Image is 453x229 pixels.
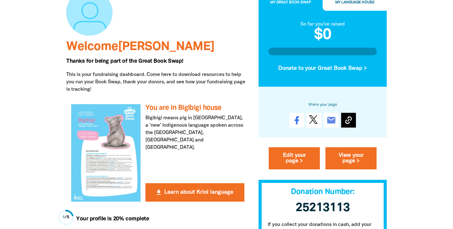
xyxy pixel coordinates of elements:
h6: Share your page [268,101,377,108]
h2: $0 [268,28,377,43]
a: Post [307,113,321,128]
span: Welcome [PERSON_NAME] [66,41,214,53]
a: View your page > [325,148,377,170]
button: Copy Link [341,113,356,128]
i: get_app [155,189,162,196]
p: This is your fundraising dashboard. Come here to download resources to help you run your Book Swa... [66,71,249,93]
a: email [324,113,339,128]
span: My Great Book Swap [270,1,311,4]
button: Donate to your Great Book Swap > [268,60,377,77]
button: get_app Learn about Kriol language [145,183,244,202]
span: Donation Number: [291,189,355,196]
strong: Your profile is 20% complete [76,216,149,221]
span: 25213113 [296,203,350,214]
a: Edit your page > [269,148,320,170]
div: / 5 [63,215,70,220]
a: Share [289,113,304,128]
i: email [326,116,336,125]
span: 1 [63,215,65,219]
div: So far you've raised [268,21,377,28]
span: My Language House [335,1,374,4]
span: Thanks for being part of the Great Book Swap! [66,59,183,64]
h3: You are in Bigibigi house [145,104,244,112]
